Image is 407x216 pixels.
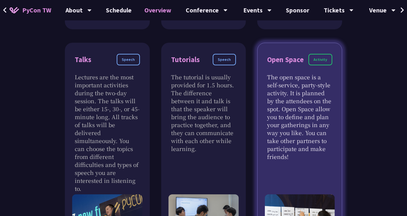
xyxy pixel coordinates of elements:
[171,73,236,153] p: The tutorial is usually provided for 1.5 hours. The difference between it and talk is that the sp...
[75,54,91,65] div: Talks
[267,73,332,161] p: The open space is a self-service, party-style activity. It is planned by the attendees on the spo...
[213,54,236,65] div: Speech
[3,2,58,18] a: PyCon TW
[267,54,304,65] div: Open Space
[75,73,140,192] p: Lectures are the most important activities during the two-day session. The talks will be either 1...
[22,5,51,15] span: PyCon TW
[117,54,140,65] div: Speech
[171,54,200,65] div: Tutorials
[308,54,332,65] div: Activity
[10,7,19,13] img: Home icon of PyCon TW 2025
